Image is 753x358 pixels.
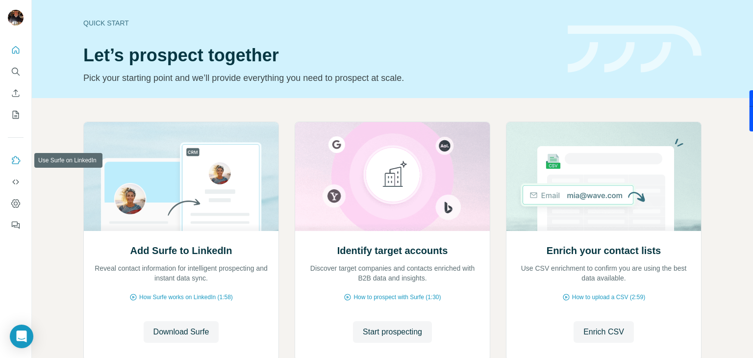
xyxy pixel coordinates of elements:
[83,18,556,28] div: Quick start
[139,293,233,302] span: How Surfe works on LinkedIn (1:58)
[547,244,661,257] h2: Enrich your contact lists
[583,326,624,338] span: Enrich CSV
[10,325,33,348] div: Open Intercom Messenger
[516,263,691,283] p: Use CSV enrichment to confirm you are using the best data available.
[8,173,24,191] button: Use Surfe API
[568,26,702,73] img: banner
[572,293,645,302] span: How to upload a CSV (2:59)
[153,326,209,338] span: Download Surfe
[8,106,24,124] button: My lists
[8,10,24,26] img: Avatar
[305,263,480,283] p: Discover target companies and contacts enriched with B2B data and insights.
[94,263,269,283] p: Reveal contact information for intelligent prospecting and instant data sync.
[83,122,279,231] img: Add Surfe to LinkedIn
[353,321,432,343] button: Start prospecting
[8,152,24,169] button: Use Surfe on LinkedIn
[144,321,219,343] button: Download Surfe
[353,293,441,302] span: How to prospect with Surfe (1:30)
[363,326,422,338] span: Start prospecting
[8,216,24,234] button: Feedback
[130,244,232,257] h2: Add Surfe to LinkedIn
[506,122,702,231] img: Enrich your contact lists
[337,244,448,257] h2: Identify target accounts
[83,46,556,65] h1: Let’s prospect together
[8,63,24,80] button: Search
[83,71,556,85] p: Pick your starting point and we’ll provide everything you need to prospect at scale.
[574,321,634,343] button: Enrich CSV
[8,195,24,212] button: Dashboard
[8,41,24,59] button: Quick start
[295,122,490,231] img: Identify target accounts
[8,84,24,102] button: Enrich CSV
